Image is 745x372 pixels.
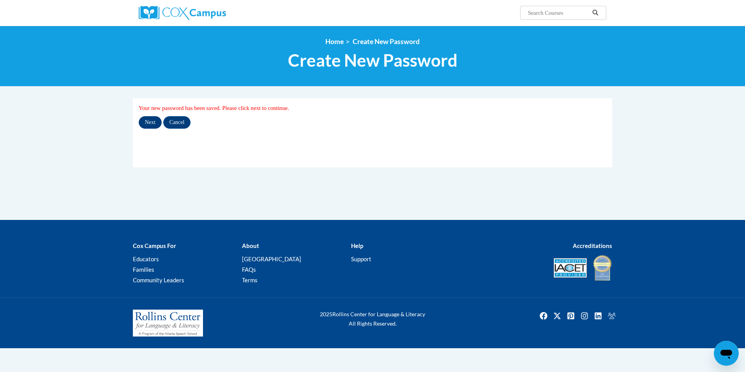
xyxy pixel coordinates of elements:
[242,242,259,249] b: About
[537,310,550,322] a: Facebook
[133,242,176,249] b: Cox Campus For
[573,242,612,249] b: Accreditations
[325,37,344,46] a: Home
[527,8,590,18] input: Search Courses
[133,276,184,283] a: Community Leaders
[320,311,332,317] span: 2025
[242,266,256,273] a: FAQs
[351,255,371,262] a: Support
[133,255,159,262] a: Educators
[537,310,550,322] img: Facebook icon
[288,50,457,71] span: Create New Password
[592,310,604,322] img: LinkedIn icon
[565,310,577,322] a: Pinterest
[133,310,203,337] img: Rollins Center for Language & Literacy - A Program of the Atlanta Speech School
[606,310,618,322] img: Facebook group icon
[242,255,301,262] a: [GEOGRAPHIC_DATA]
[578,310,591,322] img: Instagram icon
[590,8,601,18] button: Search
[133,266,154,273] a: Families
[139,6,287,20] a: Cox Campus
[578,310,591,322] a: Instagram
[163,116,191,129] input: Cancel
[139,6,226,20] img: Cox Campus
[565,310,577,322] img: Pinterest icon
[551,310,563,322] a: Twitter
[139,105,289,111] span: Your new password has been saved. Please click next to continue.
[291,310,454,328] div: Rollins Center for Language & Literacy All Rights Reserved.
[139,116,162,129] input: Next
[551,310,563,322] img: Twitter icon
[592,310,604,322] a: Linkedin
[554,258,587,278] img: Accredited IACET® Provider
[606,310,618,322] a: Facebook Group
[242,276,258,283] a: Terms
[714,341,739,366] iframe: Button to launch messaging window, conversation in progress
[593,254,612,282] img: IDA® Accredited
[351,242,363,249] b: Help
[353,37,420,46] span: Create New Password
